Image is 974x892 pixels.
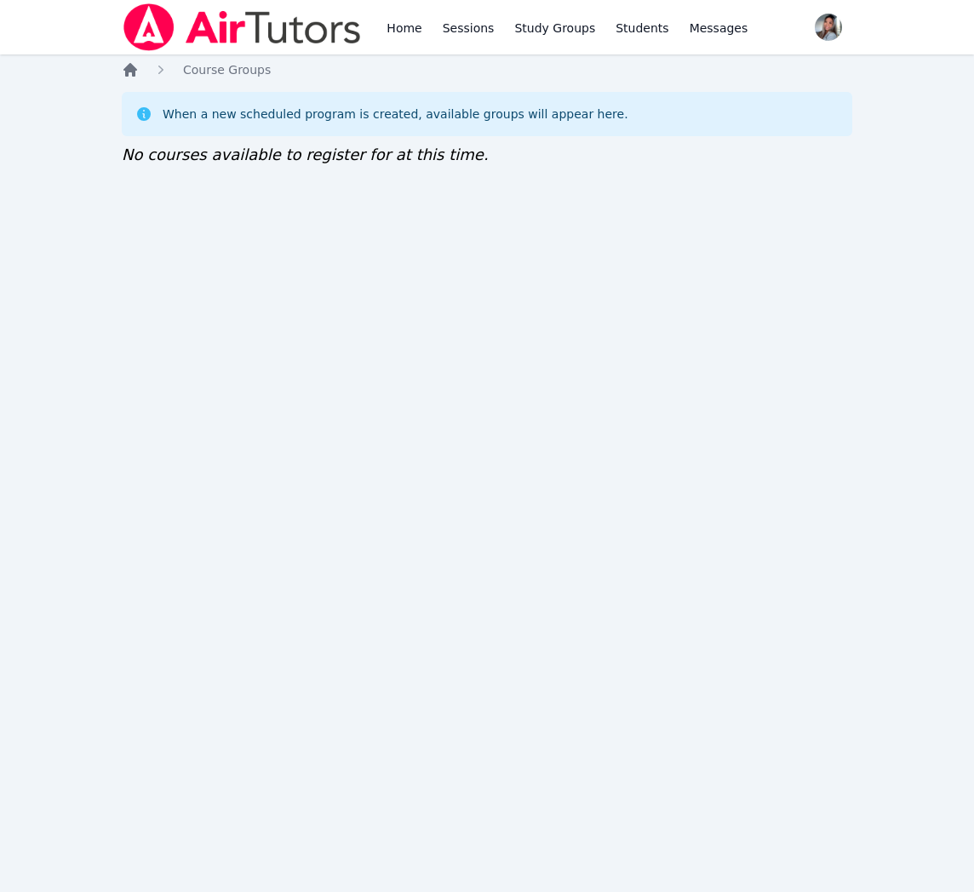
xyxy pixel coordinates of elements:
span: Messages [690,20,748,37]
nav: Breadcrumb [122,61,852,78]
span: Course Groups [183,63,271,77]
div: When a new scheduled program is created, available groups will appear here. [163,106,628,123]
span: No courses available to register for at this time. [122,146,489,163]
img: Air Tutors [122,3,363,51]
a: Course Groups [183,61,271,78]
